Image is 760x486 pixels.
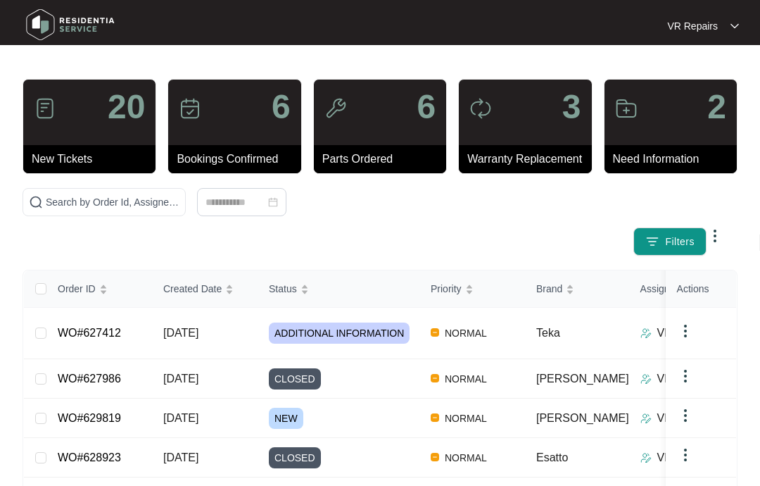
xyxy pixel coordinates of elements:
[536,451,568,463] span: Esatto
[677,368,694,385] img: dropdown arrow
[640,413,652,424] img: Assigner Icon
[46,194,179,210] input: Search by Order Id, Assignee Name, Customer Name, Brand and Model
[163,373,198,385] span: [DATE]
[645,235,659,249] img: filter icon
[58,327,121,339] a: WO#627412
[46,270,152,308] th: Order ID
[322,151,446,168] p: Parts Ordered
[163,451,198,463] span: [DATE]
[439,410,493,427] span: NORMAL
[657,325,715,342] p: VR Repairs
[469,97,492,120] img: icon
[640,328,652,339] img: Assigner Icon
[163,327,198,339] span: [DATE]
[269,447,321,468] span: CLOSED
[58,412,121,424] a: WO#629819
[677,323,694,339] img: dropdown arrow
[707,90,726,124] p: 2
[730,23,739,30] img: dropdown arrow
[419,270,525,308] th: Priority
[640,281,681,297] span: Assignee
[269,408,303,429] span: NEW
[58,451,121,463] a: WO#628923
[439,449,493,466] span: NORMAL
[677,407,694,424] img: dropdown arrow
[108,90,145,124] p: 20
[467,151,591,168] p: Warranty Replacement
[666,270,736,308] th: Actions
[431,374,439,382] img: Vercel Logo
[179,97,201,120] img: icon
[431,328,439,337] img: Vercel Logo
[633,228,707,256] button: filter iconFilters
[536,412,629,424] span: [PERSON_NAME]
[657,449,715,466] p: VR Repairs
[431,453,439,461] img: Vercel Logo
[258,270,419,308] th: Status
[29,195,43,209] img: search-icon
[34,97,56,120] img: icon
[163,412,198,424] span: [DATE]
[431,413,439,422] img: Vercel Logo
[562,90,581,124] p: 3
[177,151,300,168] p: Bookings Confirmed
[269,368,321,390] span: CLOSED
[163,281,222,297] span: Created Date
[657,410,715,427] p: VR Repairs
[525,270,629,308] th: Brand
[58,281,96,297] span: Order ID
[269,323,410,344] span: ADDITIONAL INFORMATION
[536,327,560,339] span: Teka
[439,370,493,387] span: NORMAL
[665,235,695,249] span: Filters
[536,281,562,297] span: Brand
[667,19,718,33] p: VR Repairs
[272,90,291,124] p: 6
[431,281,462,297] span: Priority
[152,270,258,308] th: Created Date
[640,452,652,463] img: Assigner Icon
[613,151,737,168] p: Need Information
[657,370,715,387] p: VR Repairs
[615,97,638,120] img: icon
[439,325,493,342] span: NORMAL
[536,373,629,385] span: [PERSON_NAME]
[21,4,120,46] img: residentia service logo
[707,228,723,244] img: dropdown arrow
[58,373,121,385] a: WO#627986
[269,281,297,297] span: Status
[640,373,652,385] img: Assigner Icon
[324,97,347,120] img: icon
[417,90,436,124] p: 6
[32,151,156,168] p: New Tickets
[677,447,694,463] img: dropdown arrow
